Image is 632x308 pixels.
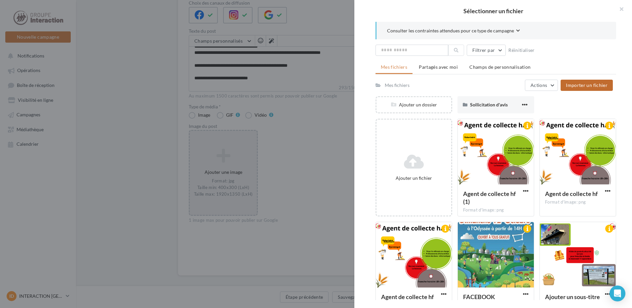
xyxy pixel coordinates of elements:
[545,190,598,197] span: Agent de collecte hf
[525,80,558,91] button: Actions
[463,293,495,300] span: FACEBOOK
[506,46,537,54] button: Réinitialiser
[467,45,506,56] button: Filtrer par
[376,101,451,108] div: Ajouter un dossier
[470,102,508,107] span: Sollicitation d'avis
[531,82,547,88] span: Actions
[381,293,434,300] span: Agent de collecte hf
[379,175,449,181] div: Ajouter un fichier
[566,82,608,88] span: Importer un fichier
[387,27,514,34] span: Consulter les contraintes attendues pour ce type de campagne
[365,8,621,14] h2: Sélectionner un fichier
[469,64,531,70] span: Champs de personnalisation
[463,207,529,213] div: Format d'image: png
[387,27,520,35] button: Consulter les contraintes attendues pour ce type de campagne
[381,64,407,70] span: Mes fichiers
[385,82,410,89] div: Mes fichiers
[610,286,625,301] div: Open Intercom Messenger
[463,190,516,205] span: Agent de collecte hf (1)
[545,199,611,205] div: Format d'image: png
[561,80,613,91] button: Importer un fichier
[419,64,458,70] span: Partagés avec moi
